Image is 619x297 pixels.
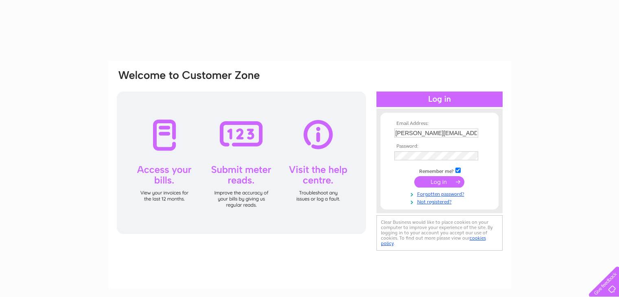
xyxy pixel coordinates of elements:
[392,121,487,127] th: Email Address:
[394,190,487,197] a: Forgotten password?
[414,176,464,188] input: Submit
[381,235,486,246] a: cookies policy
[376,215,503,251] div: Clear Business would like to place cookies on your computer to improve your experience of the sit...
[392,144,487,149] th: Password:
[394,197,487,205] a: Not registered?
[392,166,487,175] td: Remember me?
